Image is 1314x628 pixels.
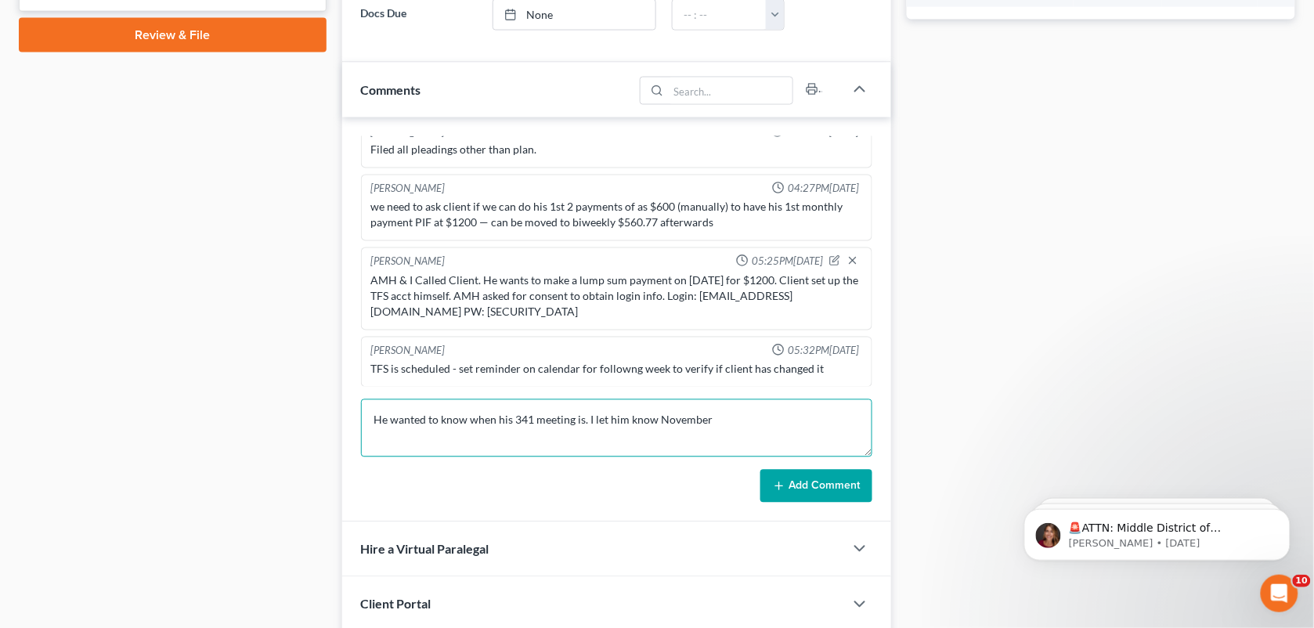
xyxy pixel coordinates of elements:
div: [PERSON_NAME] [371,344,446,359]
span: 🚨ATTN: Middle District of [US_STATE] The court has added a new Credit Counseling Field that we ne... [68,45,265,182]
iframe: Intercom notifications message [1001,476,1314,586]
div: AMH & I Called Client. He wants to make a lump sum payment on [DATE] for $1200. Client set up the... [371,273,863,320]
span: Client Portal [361,597,431,612]
a: Review & File [19,18,327,52]
span: 05:25PM[DATE] [752,254,823,269]
div: [PERSON_NAME] [371,182,446,197]
button: Add Comment [760,470,872,503]
p: Message from Katie, sent 3w ago [68,60,270,74]
div: Filed all pleadings other than plan. [371,143,863,158]
iframe: Intercom live chat [1261,575,1298,612]
input: Search... [669,78,793,104]
div: TFS is scheduled - set reminder on calendar for followng week to verify if client has changed it [371,362,863,377]
div: we need to ask client if we can do his 1st 2 payments of as $600 (manually) to have his 1st month... [371,200,863,231]
span: Hire a Virtual Paralegal [361,542,489,557]
span: 10 [1293,575,1311,587]
span: 04:27PM[DATE] [788,182,859,197]
span: 05:32PM[DATE] [788,344,859,359]
div: [PERSON_NAME] [371,254,446,270]
span: Comments [361,82,421,97]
